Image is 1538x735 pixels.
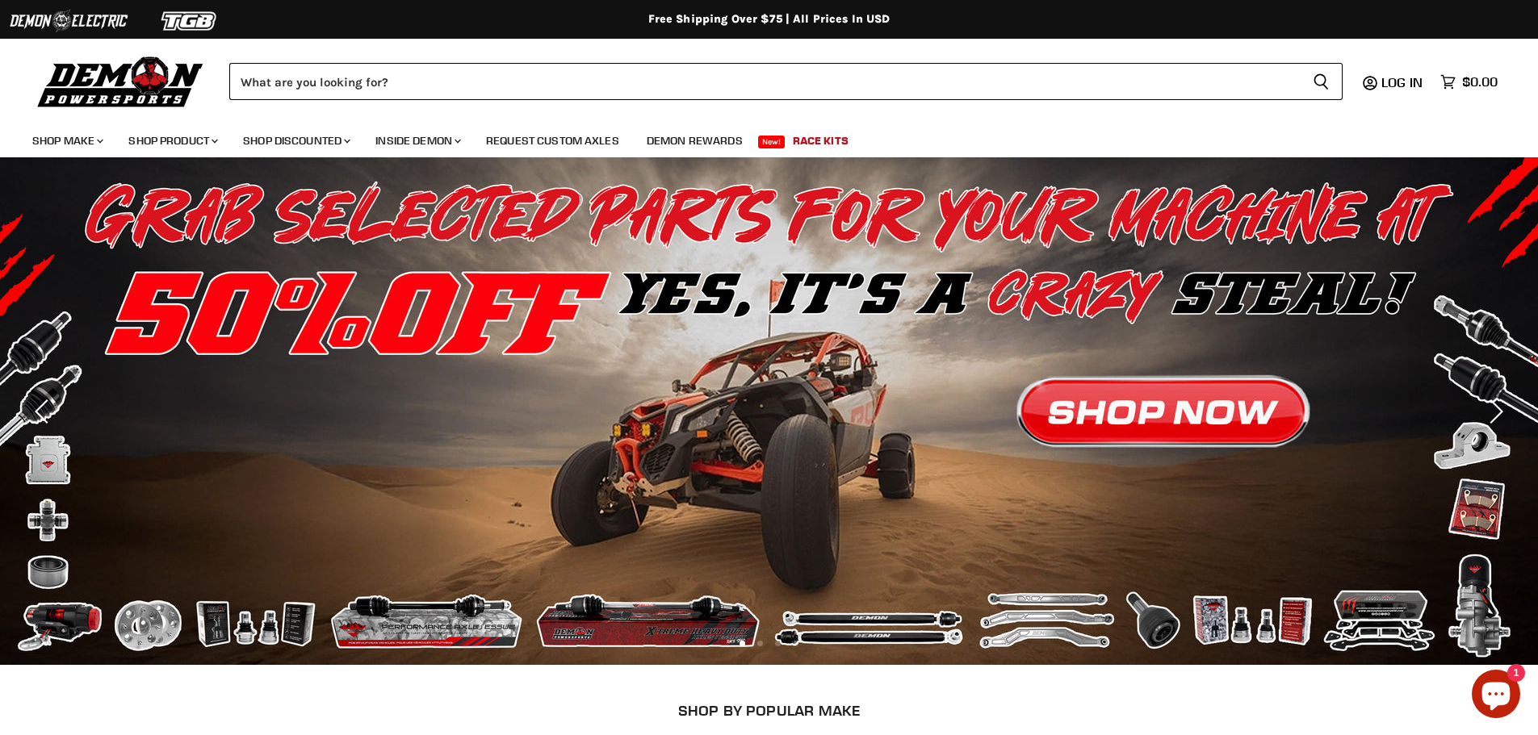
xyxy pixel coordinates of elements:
[116,124,228,157] a: Shop Product
[1381,74,1423,90] span: Log in
[781,124,861,157] a: Race Kits
[32,52,209,110] img: Demon Powersports
[129,6,250,36] img: TGB Logo 2
[1467,670,1525,722] inbox-online-store-chat: Shopify online store chat
[1462,74,1498,90] span: $0.00
[124,12,1415,27] div: Free Shipping Over $75 | All Prices In USD
[1432,70,1506,94] a: $0.00
[757,641,763,646] li: Page dot 2
[28,395,61,428] button: Previous
[474,124,631,157] a: Request Custom Axles
[1477,395,1510,428] button: Next
[231,124,360,157] a: Shop Discounted
[758,136,786,148] span: New!
[740,641,745,646] li: Page dot 1
[229,63,1300,100] input: Search
[793,641,798,646] li: Page dot 4
[20,124,113,157] a: Shop Make
[635,124,755,157] a: Demon Rewards
[1374,75,1432,90] a: Log in
[20,118,1494,157] ul: Main menu
[143,702,1395,719] h2: SHOP BY POPULAR MAKE
[363,124,471,157] a: Inside Demon
[229,63,1343,100] form: Product
[8,6,129,36] img: Demon Electric Logo 2
[1300,63,1343,100] button: Search
[775,641,781,646] li: Page dot 3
